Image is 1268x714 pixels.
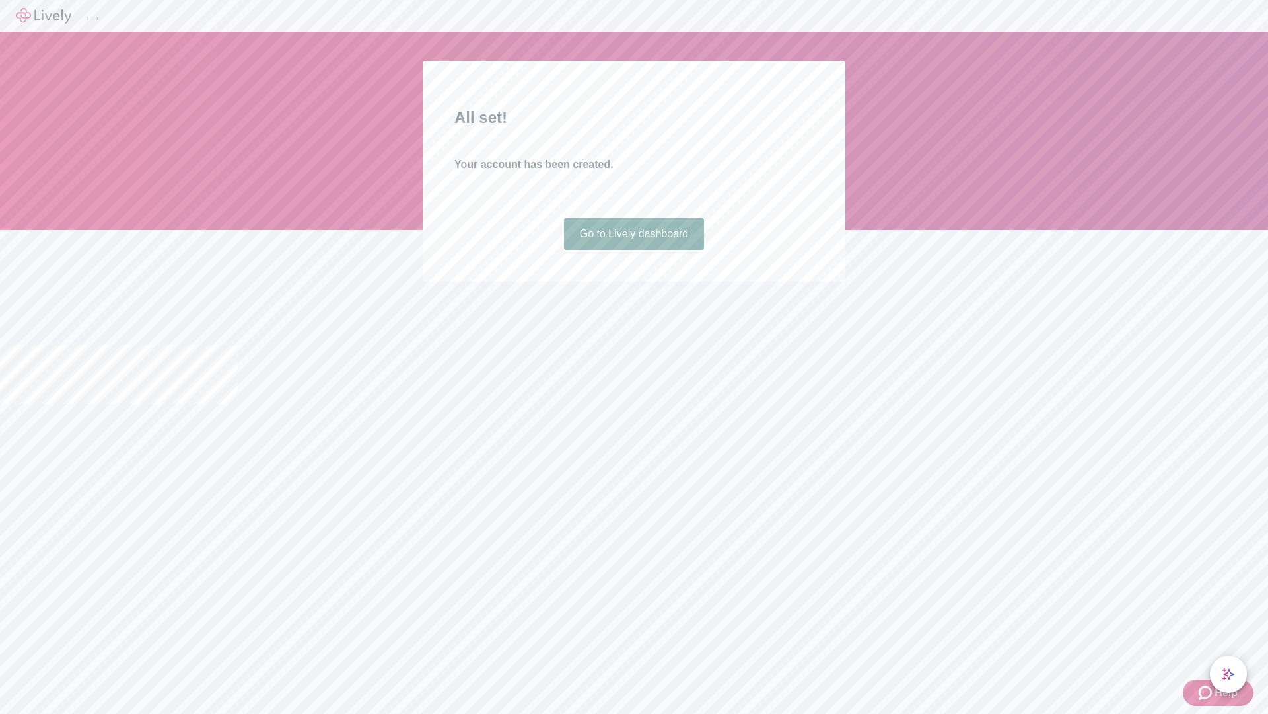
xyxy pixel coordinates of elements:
[1210,656,1247,693] button: chat
[564,218,705,250] a: Go to Lively dashboard
[1199,685,1215,701] svg: Zendesk support icon
[16,8,71,24] img: Lively
[1222,668,1235,681] svg: Lively AI Assistant
[1215,685,1238,701] span: Help
[87,17,98,20] button: Log out
[454,106,814,130] h2: All set!
[454,157,814,173] h4: Your account has been created.
[1183,680,1253,706] button: Zendesk support iconHelp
